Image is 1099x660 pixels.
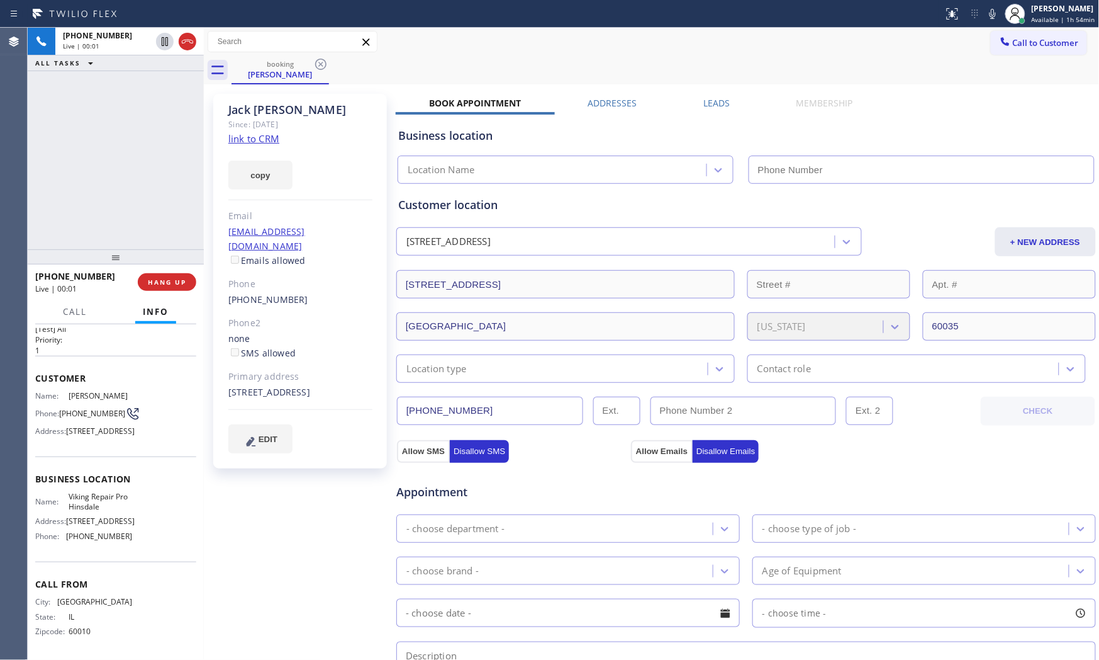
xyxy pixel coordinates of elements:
div: Since: [DATE] [228,117,372,132]
button: Hold Customer [156,33,174,50]
p: 1 [35,345,196,356]
button: Disallow Emails [693,440,759,463]
button: HANG UP [138,273,196,291]
span: Address: [35,516,66,526]
span: HANG UP [148,278,186,287]
span: [PHONE_NUMBER] [63,30,132,41]
div: Email [228,209,372,224]
div: Primary address [228,370,372,384]
span: [PHONE_NUMBER] [59,409,125,418]
span: Viking Repair Pro Hinsdale [69,492,131,511]
input: SMS allowed [231,348,239,356]
span: [PHONE_NUMBER] [66,532,132,541]
div: Customer location [398,196,1094,213]
div: Age of Equipment [762,564,842,578]
a: link to CRM [228,132,279,145]
label: Emails allowed [228,254,306,266]
input: ZIP [923,312,1096,341]
input: Ext. [593,397,640,425]
span: Call [63,306,87,317]
div: - choose brand - [406,564,479,578]
button: Disallow SMS [450,440,509,463]
button: copy [228,161,293,190]
button: Call [55,300,94,324]
span: Info [143,306,169,317]
input: - choose date - [396,599,740,627]
button: Hang up [179,33,196,50]
div: Contact role [757,361,811,376]
a: [EMAIL_ADDRESS][DOMAIN_NAME] [228,225,305,252]
input: Street # [747,270,910,299]
h2: Priority: [35,334,196,345]
button: + NEW ADDRESS [995,227,1096,256]
span: [GEOGRAPHIC_DATA] [57,597,132,606]
input: Apt. # [923,270,1096,299]
div: Phone2 [228,316,372,331]
label: SMS allowed [228,347,296,359]
div: Phone [228,277,372,292]
span: Appointment [396,484,628,501]
span: [STREET_ADDRESS] [66,516,135,526]
span: Business location [35,473,196,485]
span: [STREET_ADDRESS] [66,426,135,436]
span: [PERSON_NAME] [69,391,131,401]
label: Book Appointment [429,97,522,109]
div: Jack Henkin [233,56,328,83]
span: ALL TASKS [35,59,81,67]
span: Available | 1h 54min [1032,15,1095,24]
span: Phone: [35,532,66,541]
span: Name: [35,391,69,401]
input: Phone Number [397,397,583,425]
div: [PERSON_NAME] [1032,3,1095,14]
label: Membership [796,97,853,109]
p: [Test] All [35,324,196,334]
div: Location type [406,361,467,376]
span: IL [69,612,131,622]
div: [STREET_ADDRESS] [406,235,491,249]
input: Ext. 2 [846,397,893,425]
div: none [228,332,372,361]
span: EDIT [259,435,277,444]
span: Call From [35,578,196,590]
button: Allow SMS [397,440,450,463]
button: Mute [984,5,1001,23]
a: [PHONE_NUMBER] [228,293,308,305]
span: Phone: [35,409,59,418]
div: - choose department - [406,521,505,536]
button: Allow Emails [631,440,693,463]
button: Info [135,300,176,324]
span: Live | 00:01 [35,283,77,294]
span: - choose time - [762,607,827,619]
span: State: [35,612,69,622]
span: Call to Customer [1013,37,1079,48]
span: Live | 00:01 [63,42,99,50]
div: [STREET_ADDRESS] [228,385,372,400]
input: Phone Number 2 [650,397,837,425]
span: [PHONE_NUMBER] [35,270,115,282]
button: ALL TASKS [28,55,106,71]
div: - choose type of job - [762,521,856,536]
span: Customer [35,372,196,384]
label: Leads [703,97,730,109]
span: Address: [35,426,66,436]
span: Name: [35,497,69,506]
input: Search [208,31,377,52]
div: Location Name [408,163,475,178]
div: Jack [PERSON_NAME] [228,103,372,117]
button: EDIT [228,424,293,453]
label: Addresses [588,97,637,109]
div: booking [233,59,328,69]
input: Emails allowed [231,256,239,264]
div: Business location [398,127,1094,144]
input: Phone Number [749,156,1095,184]
input: Address [396,270,735,299]
span: Zipcode: [35,627,69,636]
input: City [396,312,735,341]
span: 60010 [69,627,131,636]
button: Call to Customer [991,31,1087,55]
span: City: [35,597,57,606]
button: CHECK [981,397,1095,426]
div: [PERSON_NAME] [233,69,328,80]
